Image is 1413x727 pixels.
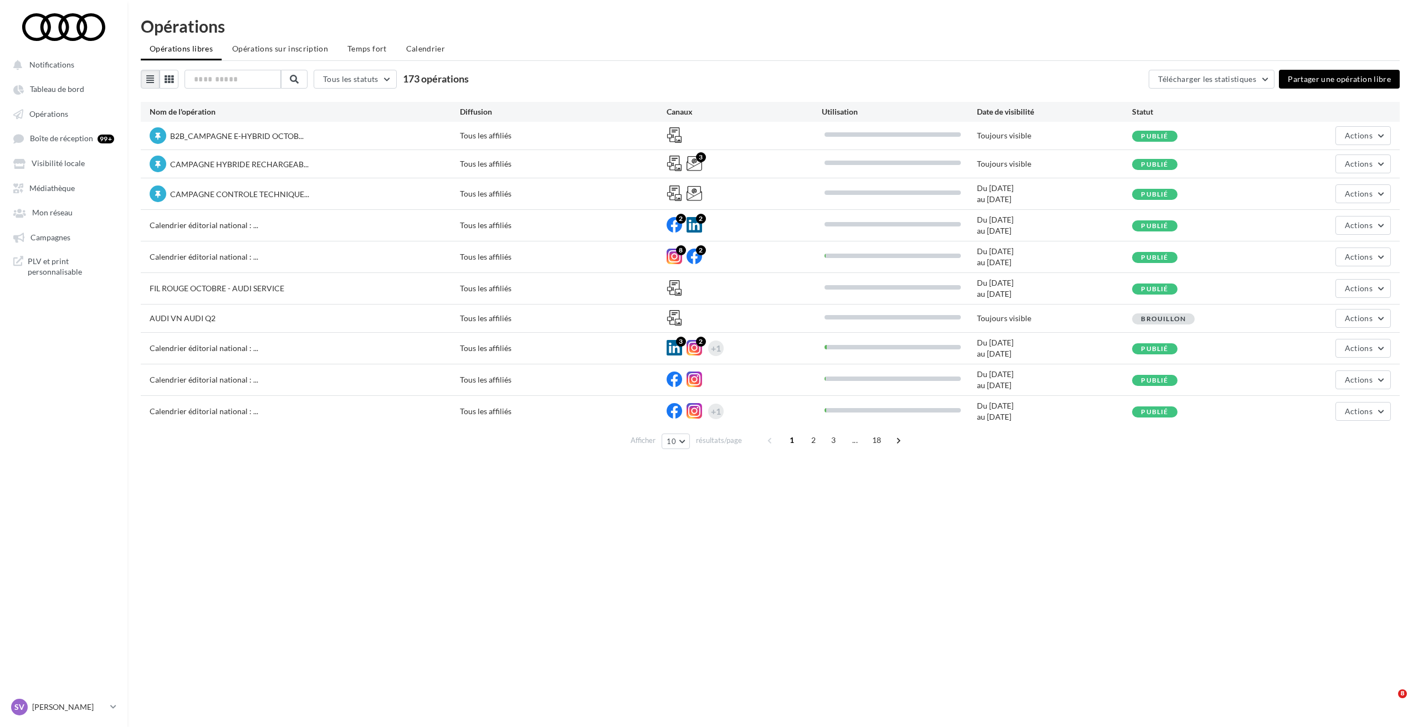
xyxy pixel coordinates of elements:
[7,54,116,74] button: Notifications
[822,106,977,117] div: Utilisation
[696,245,706,255] div: 2
[32,208,73,218] span: Mon réseau
[868,431,886,449] span: 18
[846,431,864,449] span: ...
[711,404,721,419] div: +1
[1141,160,1168,168] span: Publié
[7,128,121,148] a: Boîte de réception 99+
[676,337,686,347] div: 3
[696,337,706,347] div: 2
[347,44,387,53] span: Temps fort
[1335,126,1391,145] button: Actions
[406,44,446,53] span: Calendrier
[141,18,1400,34] div: Opérations
[1345,220,1373,230] span: Actions
[32,702,106,713] p: [PERSON_NAME]
[1141,344,1168,353] span: Publié
[1345,283,1373,293] span: Actions
[1141,253,1168,261] span: Publié
[667,437,676,446] span: 10
[676,245,686,255] div: 8
[977,313,1132,324] div: Toujours visible
[696,214,706,224] div: 2
[460,188,667,199] div: Tous les affiliés
[977,369,1132,391] div: Du [DATE] au [DATE]
[1335,339,1391,358] button: Actions
[7,153,121,173] a: Visibilité locale
[1141,285,1168,293] span: Publié
[30,85,84,94] span: Tableau de bord
[460,106,667,117] div: Diffusion
[1132,106,1287,117] div: Statut
[1158,74,1256,84] span: Télécharger les statistiques
[676,214,686,224] div: 2
[977,277,1132,300] div: Du [DATE] au [DATE]
[150,106,460,117] div: Nom de l'opération
[1345,189,1373,198] span: Actions
[1149,70,1274,89] button: Télécharger les statistiques
[460,313,667,324] div: Tous les affiliés
[7,104,121,123] a: Opérations
[1398,689,1407,698] span: 8
[170,131,304,141] span: B2B_CAMPAGNE E-HYBRID OCTOB...
[977,337,1132,359] div: Du [DATE] au [DATE]
[30,134,93,143] span: Boîte de réception
[662,434,690,449] button: 10
[1345,313,1373,323] span: Actions
[977,106,1132,117] div: Date de visibilité
[1141,376,1168,384] span: Publié
[150,343,258,353] span: Calendrier éditorial national : ...
[28,256,114,277] span: PLV et print personnalisable
[170,159,309,169] span: CAMPAGNE HYBRIDE RECHARGEAB...
[1141,132,1168,140] span: Publié
[232,44,328,53] span: Opérations sur inscription
[696,152,706,162] div: 3
[1141,221,1168,230] span: Publié
[711,341,721,356] div: +1
[977,183,1132,205] div: Du [DATE] au [DATE]
[977,246,1132,268] div: Du [DATE] au [DATE]
[1141,190,1168,198] span: Publié
[150,283,284,293] span: FIL ROUGE OCTOBRE - AUDI SERVICE
[29,109,68,118] span: Opérations
[805,431,822,449] span: 2
[460,158,667,169] div: Tous les affiliés
[1141,408,1168,416] span: Publié
[460,130,667,141] div: Tous les affiliés
[7,79,121,99] a: Tableau de bord
[170,189,309,199] span: CAMPAGNE CONTROLE TECHNIQUE...
[1345,375,1373,384] span: Actions
[323,74,378,84] span: Tous les statuts
[631,435,656,446] span: Afficher
[1345,406,1373,416] span: Actions
[1345,131,1373,140] span: Actions
[460,283,667,294] div: Tous les affiliés
[977,400,1132,422] div: Du [DATE] au [DATE]
[314,70,397,89] button: Tous les statuts
[7,202,121,222] a: Mon réseau
[150,252,258,261] span: Calendrier éditorial national : ...
[977,214,1132,236] div: Du [DATE] au [DATE]
[1141,314,1186,323] span: Brouillon
[1279,70,1400,89] button: Partager une opération libre
[1335,216,1391,235] button: Actions
[7,227,121,247] a: Campagnes
[14,702,24,713] span: SV
[1335,248,1391,266] button: Actions
[30,233,70,242] span: Campagnes
[825,431,842,449] span: 3
[7,178,121,198] a: Médiathèque
[1345,252,1373,261] span: Actions
[1375,689,1402,716] iframe: Intercom live chat
[696,435,742,446] span: résultats/page
[1335,370,1391,389] button: Actions
[150,313,216,323] span: AUDI VN AUDI Q2
[1345,343,1373,353] span: Actions
[98,135,114,143] div: 99+
[150,406,258,416] span: Calendrier éditorial national : ...
[29,183,75,193] span: Médiathèque
[977,130,1132,141] div: Toujours visible
[150,375,258,384] span: Calendrier éditorial national : ...
[32,159,85,168] span: Visibilité locale
[403,73,469,85] span: 173 opérations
